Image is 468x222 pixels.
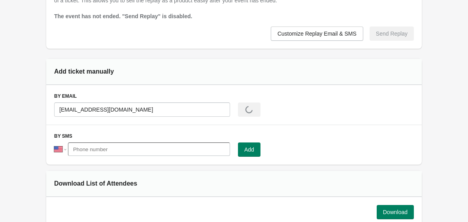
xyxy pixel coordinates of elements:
[271,27,363,41] button: Customize Replay Email & SMS
[238,142,260,157] button: Add
[54,133,414,139] h3: By SMS
[377,205,414,219] button: Download
[54,67,162,76] div: Add ticket manually
[54,93,414,99] h3: By Email
[54,102,230,117] input: Email
[54,179,162,188] div: Download List of Attendees
[383,209,408,215] span: Download
[68,142,230,156] input: Phone number
[244,146,254,153] span: Add
[277,30,357,37] span: Customize Replay Email & SMS
[54,13,192,19] b: The event has not ended. "Send Replay" is disabled.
